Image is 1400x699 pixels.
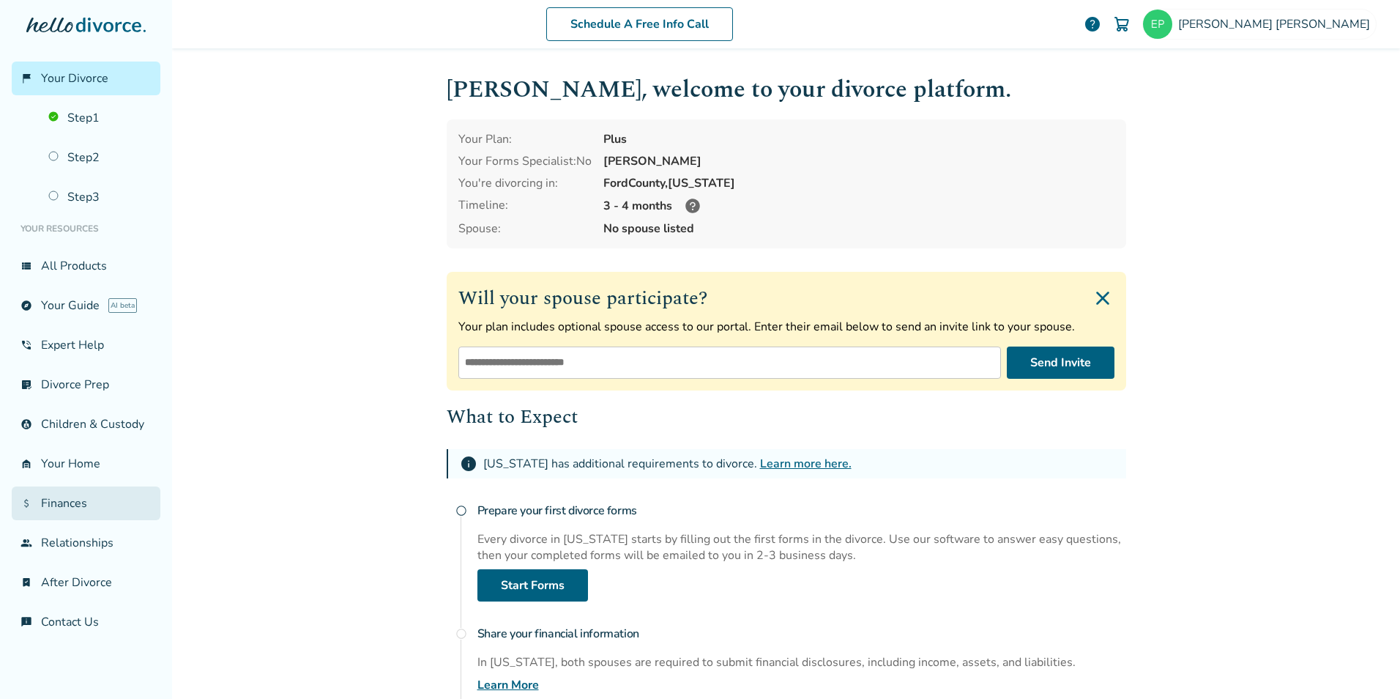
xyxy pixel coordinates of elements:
[21,616,32,628] span: chat_info
[447,72,1126,108] h1: [PERSON_NAME] , welcome to your divorce platform.
[40,141,160,174] a: Step2
[603,153,1114,169] div: [PERSON_NAME]
[458,175,592,191] div: You're divorcing in:
[603,221,1114,237] span: No spouse listed
[760,456,852,472] a: Learn more here.
[21,379,32,391] span: list_alt_check
[21,300,32,311] span: explore
[603,175,1114,191] div: Ford County, [US_STATE]
[21,498,32,509] span: attach_money
[108,298,137,313] span: AI beta
[477,569,588,602] a: Start Forms
[477,531,1126,563] div: Every divorce in [US_STATE] starts by filling out the first forms in the divorce. Use our softwar...
[603,197,1114,215] div: 3 - 4 months
[477,676,539,694] a: Learn More
[1084,15,1101,33] a: help
[447,402,1126,432] h2: What to Expect
[477,496,1126,525] h4: Prepare your first divorce forms
[21,339,32,351] span: phone_in_talk
[40,180,160,214] a: Step3
[12,62,160,95] a: flag_2Your Divorce
[12,289,160,322] a: exploreYour GuideAI beta
[12,526,160,560] a: groupRelationships
[460,455,477,473] span: info
[12,487,160,520] a: attach_moneyFinances
[21,577,32,588] span: bookmark_check
[40,101,160,135] a: Step1
[41,70,108,86] span: Your Divorce
[458,153,592,169] div: Your Forms Specialist: No
[1327,629,1400,699] iframe: Chat Widget
[477,654,1126,670] div: In [US_STATE], both spouses are required to submit financial disclosures, including income, asset...
[12,605,160,639] a: chat_infoContact Us
[458,284,1114,313] h2: Will your spouse participate?
[21,73,32,84] span: flag_2
[21,260,32,272] span: view_list
[458,221,592,237] span: Spouse:
[21,537,32,549] span: group
[1178,16,1376,32] span: [PERSON_NAME] [PERSON_NAME]
[603,131,1114,147] div: Plus
[12,214,160,243] li: Your Resources
[12,566,160,599] a: bookmark_checkAfter Divorce
[455,505,467,517] span: radio_button_unchecked
[1113,15,1131,33] img: Cart
[1143,10,1172,39] img: peric8882@gmail.com
[21,418,32,430] span: account_child
[458,197,592,215] div: Timeline:
[1007,347,1114,379] button: Send Invite
[1091,286,1114,310] img: Close invite form
[12,249,160,283] a: view_listAll Products
[12,407,160,441] a: account_childChildren & Custody
[12,368,160,402] a: list_alt_checkDivorce Prep
[458,319,1114,335] p: Your plan includes optional spouse access to our portal. Enter their email below to send an invit...
[12,447,160,481] a: garage_homeYour Home
[546,7,733,41] a: Schedule A Free Info Call
[21,458,32,470] span: garage_home
[12,328,160,362] a: phone_in_talkExpert Help
[483,456,852,472] div: [US_STATE] has additional requirements to divorce.
[458,131,592,147] div: Your Plan:
[477,619,1126,648] h4: Share your financial information
[455,628,467,640] span: radio_button_unchecked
